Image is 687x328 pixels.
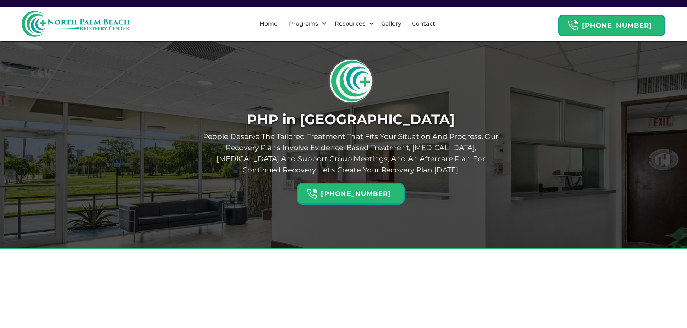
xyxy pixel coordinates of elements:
[321,190,391,198] strong: [PHONE_NUMBER]
[287,19,320,28] div: Programs
[333,19,367,28] div: Resources
[307,188,317,199] img: Header Calendar Icons
[201,112,501,127] h1: PHP in [GEOGRAPHIC_DATA]
[582,22,652,30] strong: [PHONE_NUMBER]
[255,12,282,35] a: Home
[558,11,665,36] a: Header Calendar Icons[PHONE_NUMBER]
[283,12,329,35] div: Programs
[408,12,440,35] a: Contact
[329,12,376,35] div: Resources
[297,179,404,205] a: Header Calendar Icons[PHONE_NUMBER]
[201,131,501,176] p: People deserve the tailored treatment that fits your situation and progress. Our recovery plans i...
[568,20,578,31] img: Header Calendar Icons
[377,12,406,35] a: Gallery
